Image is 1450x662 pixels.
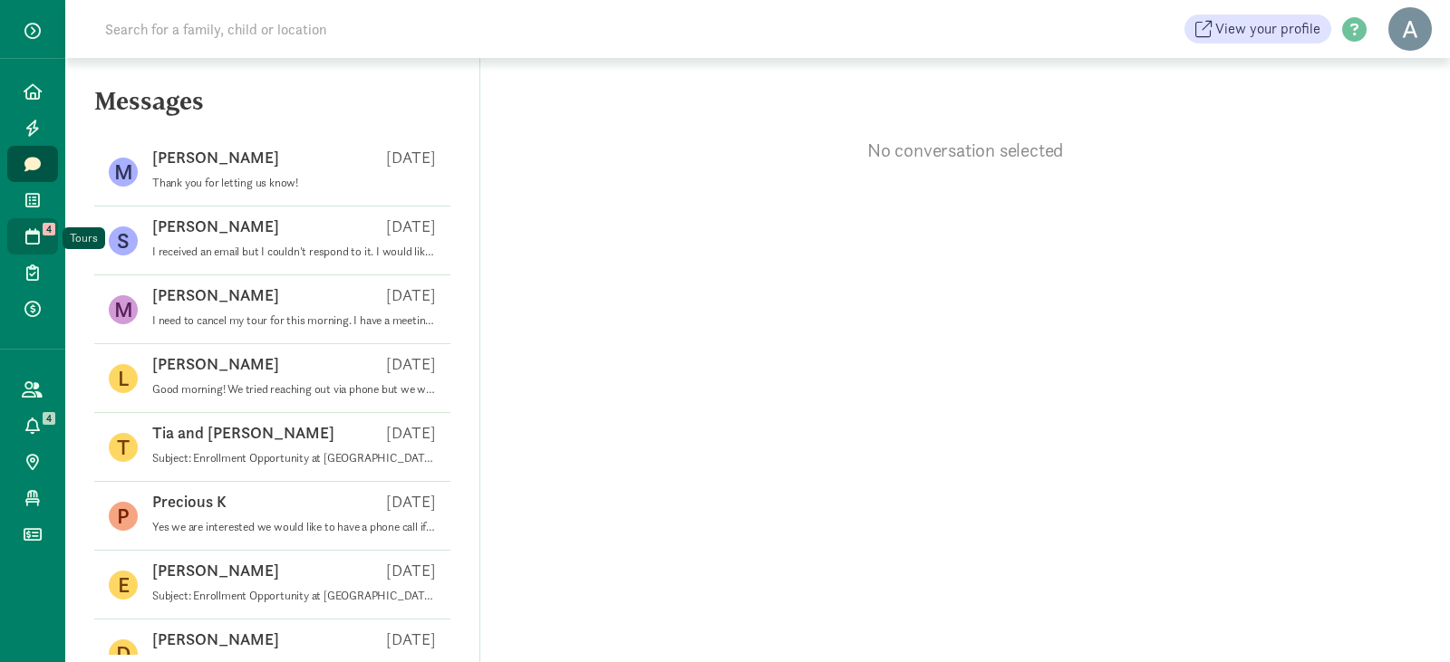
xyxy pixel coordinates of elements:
[152,313,436,328] p: I need to cancel my tour for this morning. I have a meeting I cant get out of.
[152,560,279,581] p: [PERSON_NAME]
[152,382,436,397] p: Good morning! We tried reaching out via phone but we were unable to reach you. Are you still look...
[109,502,138,531] figure: P
[152,176,436,190] p: Thank you for letting us know!
[152,520,436,534] p: Yes we are interested we would like to have a phone call if possible to ask a few questions so we...
[152,422,334,444] p: Tia and [PERSON_NAME]
[386,560,436,581] p: [DATE]
[109,295,138,324] figure: M
[109,433,138,462] figure: T
[386,491,436,513] p: [DATE]
[152,245,436,259] p: I received an email but I couldn't respond to it. I would like to schedule a tour. You can respon...
[386,628,436,650] p: [DATE]
[386,216,436,237] p: [DATE]
[152,147,279,168] p: [PERSON_NAME]
[386,353,436,375] p: [DATE]
[152,628,279,650] p: [PERSON_NAME]
[386,147,436,168] p: [DATE]
[109,226,138,255] figure: S
[1215,18,1320,40] span: View your profile
[152,491,227,513] p: Precious K
[109,571,138,600] figure: E
[109,158,138,187] figure: M
[480,138,1450,163] p: No conversation selected
[152,589,436,603] p: Subject: Enrollment Opportunity at [GEOGRAPHIC_DATA] We are pleased to inform you that your name ...
[109,364,138,393] figure: L
[1184,14,1331,43] a: View your profile
[65,87,479,130] h5: Messages
[386,422,436,444] p: [DATE]
[152,284,279,306] p: [PERSON_NAME]
[152,451,436,465] p: Subject: Enrollment Opportunity at [GEOGRAPHIC_DATA] We are pleased to inform you that your name ...
[7,218,58,254] a: 4
[386,284,436,306] p: [DATE]
[152,353,279,375] p: [PERSON_NAME]
[94,11,603,47] input: Search for a family, child or location
[70,229,98,247] div: Tours
[152,216,279,237] p: [PERSON_NAME]
[43,412,55,425] span: 4
[7,408,58,444] a: 4
[43,223,55,235] span: 4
